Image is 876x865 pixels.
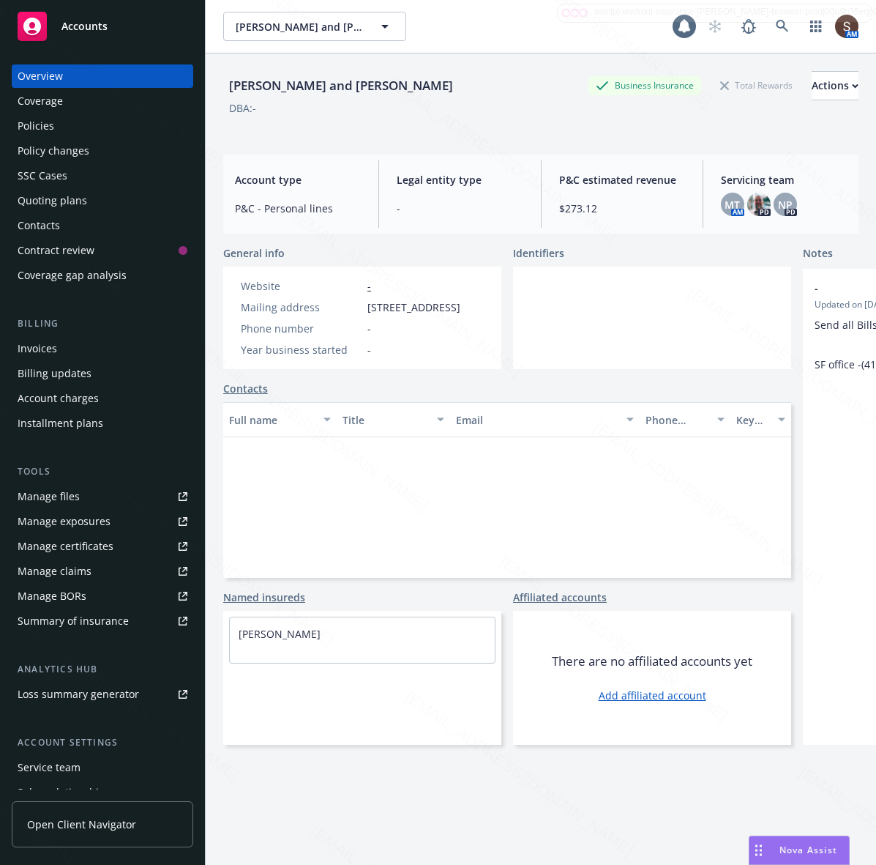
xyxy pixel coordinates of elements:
div: Account charges [18,387,99,410]
button: Actions [812,71,858,100]
a: Affiliated accounts [513,590,607,605]
span: - [367,321,371,336]
a: Policy changes [12,139,193,163]
div: Phone number [241,321,362,336]
span: Open Client Navigator [27,817,136,832]
a: Manage certificates [12,535,193,558]
div: Coverage gap analysis [18,264,127,287]
div: Phone number [645,412,708,428]
div: Manage BORs [18,584,86,608]
div: Policies [18,114,54,138]
span: P&C estimated revenue [559,172,685,188]
a: Manage exposures [12,510,193,533]
div: Full name [229,412,315,428]
button: Title [337,402,450,437]
div: Account settings [12,735,193,750]
a: Contract review [12,239,193,262]
div: Sales relationships [18,781,111,804]
span: Nova Assist [779,844,837,856]
a: Policies [12,114,193,138]
a: Report a Bug [734,12,763,41]
img: photo [835,15,858,38]
div: Actions [812,72,858,100]
a: Manage claims [12,560,193,583]
div: Business Insurance [588,76,701,94]
span: Notes [803,245,833,263]
div: Website [241,278,362,294]
span: $273.12 [559,201,685,216]
div: Overview [18,64,63,88]
div: Manage exposures [18,510,111,533]
a: [PERSON_NAME] [239,627,321,641]
span: P&C - Personal lines [235,201,361,216]
span: - [397,201,523,216]
div: Analytics hub [12,662,193,677]
span: Accounts [61,21,108,32]
button: [PERSON_NAME] and [PERSON_NAME] [223,12,406,41]
div: Manage files [18,485,80,508]
a: Contacts [12,214,193,237]
div: Contract review [18,239,94,262]
a: Service team [12,756,193,779]
span: Account type [235,172,361,188]
a: Accounts [12,6,193,47]
span: NP [778,197,793,212]
a: Overview [12,64,193,88]
a: SSC Cases [12,164,193,188]
div: Drag to move [749,836,768,864]
div: Billing [12,316,193,331]
div: Coverage [18,89,63,113]
a: Invoices [12,337,193,360]
button: Phone number [640,402,730,437]
a: Search [768,12,797,41]
div: Total Rewards [713,76,800,94]
span: [PERSON_NAME] and [PERSON_NAME] [236,19,362,34]
a: Installment plans [12,412,193,435]
span: Servicing team [721,172,847,188]
a: Account charges [12,387,193,410]
div: Year business started [241,342,362,357]
span: Legal entity type [397,172,523,188]
a: Named insureds [223,590,305,605]
a: Coverage gap analysis [12,264,193,287]
div: Contacts [18,214,60,237]
div: Loss summary generator [18,683,139,706]
a: Sales relationships [12,781,193,804]
a: Manage files [12,485,193,508]
div: Summary of insurance [18,609,129,633]
span: There are no affiliated accounts yet [552,653,752,670]
div: Manage claims [18,560,91,583]
a: - [367,279,371,293]
button: Email [450,402,640,437]
div: Key contact [736,412,769,428]
div: Service team [18,756,81,779]
div: Invoices [18,337,57,360]
button: Nova Assist [749,836,850,865]
div: Quoting plans [18,189,87,212]
a: Contacts [223,381,268,396]
div: [PERSON_NAME] and [PERSON_NAME] [223,76,459,95]
span: General info [223,245,285,261]
div: DBA: - [229,100,256,116]
div: Billing updates [18,362,91,385]
a: Switch app [801,12,831,41]
a: Add affiliated account [599,688,706,703]
span: Identifiers [513,245,564,261]
div: SSC Cases [18,164,67,188]
a: Quoting plans [12,189,193,212]
a: Summary of insurance [12,609,193,633]
span: [STREET_ADDRESS] [367,300,460,315]
a: Billing updates [12,362,193,385]
button: Key contact [730,402,791,437]
div: Title [342,412,428,428]
a: Coverage [12,89,193,113]
a: Manage BORs [12,584,193,608]
div: Mailing address [241,300,362,315]
img: photo [747,193,771,216]
div: Email [456,412,618,428]
div: Installment plans [18,412,103,435]
span: - [367,342,371,357]
button: Full name [223,402,337,437]
span: MT [725,197,740,212]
